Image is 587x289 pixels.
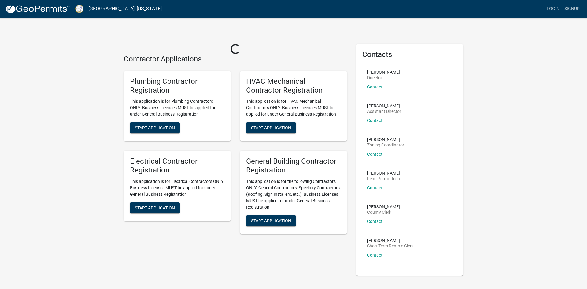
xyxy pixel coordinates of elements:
[367,219,382,224] a: Contact
[130,202,180,213] button: Start Application
[367,143,404,147] p: Zoning Coordinator
[251,125,291,130] span: Start Application
[367,253,382,258] a: Contact
[130,122,180,133] button: Start Application
[130,77,225,95] h5: Plumbing Contractor Registration
[246,77,341,95] h5: HVAC Mechanical Contractor Registration
[130,98,225,117] p: This application is for Plumbing Contractors ONLY: Business Licenses MUST be applied for under Ge...
[135,205,175,210] span: Start Application
[367,109,401,113] p: Assistant Director
[88,4,162,14] a: [GEOGRAPHIC_DATA], [US_STATE]
[367,205,400,209] p: [PERSON_NAME]
[367,171,400,175] p: [PERSON_NAME]
[367,76,400,80] p: Director
[562,3,582,15] a: Signup
[367,84,382,89] a: Contact
[367,210,400,214] p: County Clerk
[251,218,291,223] span: Start Application
[130,157,225,175] h5: Electrical Contractor Registration
[130,178,225,198] p: This application is for Electrical Contractors ONLY: Business Licenses MUST be applied for under ...
[367,70,400,74] p: [PERSON_NAME]
[367,185,382,190] a: Contact
[246,98,341,117] p: This application is for HVAC Mechanical Contractors ONLY: Business Licenses MUST be applied for u...
[75,5,83,13] img: Putnam County, Georgia
[367,137,404,142] p: [PERSON_NAME]
[544,3,562,15] a: Login
[367,118,382,123] a: Contact
[367,104,401,108] p: [PERSON_NAME]
[124,55,347,64] h4: Contractor Applications
[362,50,457,59] h5: Contacts
[124,55,347,239] wm-workflow-list-section: Contractor Applications
[246,157,341,175] h5: General Building Contractor Registration
[367,176,400,181] p: Lead Permit Tech
[367,238,414,243] p: [PERSON_NAME]
[246,122,296,133] button: Start Application
[367,244,414,248] p: Short Term Rentals Clerk
[246,215,296,226] button: Start Application
[135,125,175,130] span: Start Application
[246,178,341,210] p: This application is for the following Contractors ONLY: General Contractors, Specialty Contractor...
[367,152,382,157] a: Contact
